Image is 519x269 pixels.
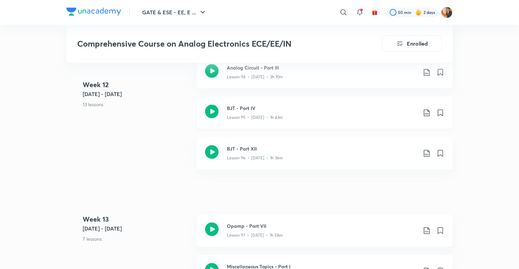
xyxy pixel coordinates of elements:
h5: [DATE] - [DATE] [83,90,191,98]
img: avatar [372,9,378,15]
h3: Analog Circuit - Part III [227,64,417,71]
p: Lesson 94 • [DATE] • 3h 10m [227,74,283,80]
p: Lesson 96 • [DATE] • 1h 36m [227,155,283,161]
a: Opamp - Part VIILesson 97 • [DATE] • 1h 58m [197,214,453,255]
h4: Week 13 [83,214,191,224]
a: Analog Circuit - Part IIILesson 94 • [DATE] • 3h 10m [197,56,453,96]
h3: Comprehensive Course on Analog Electronics ECE/EE/IN [77,39,344,49]
a: BJT - Part XIILesson 96 • [DATE] • 1h 36m [197,137,453,177]
img: Company Logo [66,7,121,16]
p: Lesson 97 • [DATE] • 1h 58m [227,232,283,238]
img: Ayush sagitra [441,6,453,18]
p: 13 lessons [83,101,191,108]
p: Lesson 95 • [DATE] • 1h 43m [227,114,283,121]
img: streak [415,9,422,16]
button: avatar [369,7,380,18]
h3: BJT - Part XII [227,145,417,152]
h3: Opamp - Part VII [227,222,417,230]
h4: Week 12 [83,80,191,90]
p: 7 lessons [83,235,191,242]
button: GATE & ESE - EE, E ... [138,5,211,19]
a: Company Logo [66,7,121,17]
a: BJT - Part IVLesson 95 • [DATE] • 1h 43m [197,96,453,137]
h5: [DATE] - [DATE] [83,224,191,233]
h3: BJT - Part IV [227,105,417,112]
button: Enrolled [382,35,442,52]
